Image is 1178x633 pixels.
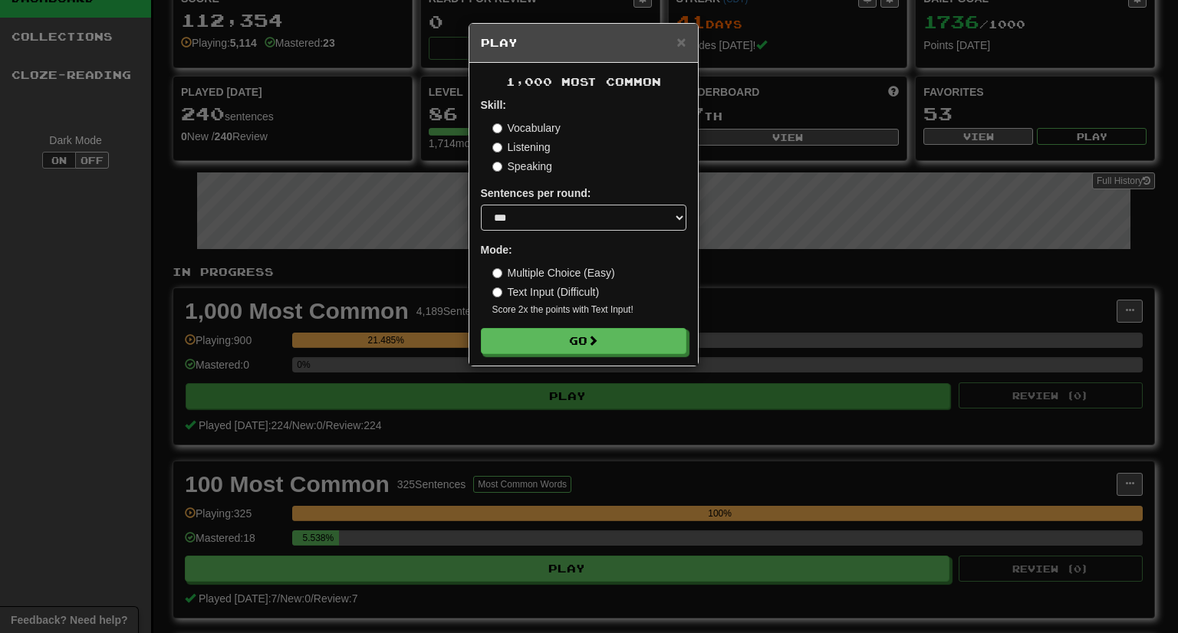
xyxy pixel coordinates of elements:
input: Vocabulary [492,123,502,133]
strong: Mode: [481,244,512,256]
label: Text Input (Difficult) [492,284,600,300]
strong: Skill: [481,99,506,111]
input: Text Input (Difficult) [492,287,502,297]
h5: Play [481,35,686,51]
input: Speaking [492,162,502,172]
span: 1,000 Most Common [506,75,661,88]
small: Score 2x the points with Text Input ! [492,303,686,316]
button: Close [676,34,686,50]
label: Vocabulary [492,120,561,136]
span: × [676,33,686,51]
label: Listening [492,139,551,155]
button: Go [481,328,686,354]
label: Sentences per round: [481,185,591,201]
label: Multiple Choice (Easy) [492,265,615,280]
input: Listening [492,143,502,153]
input: Multiple Choice (Easy) [492,268,502,278]
label: Speaking [492,159,552,174]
